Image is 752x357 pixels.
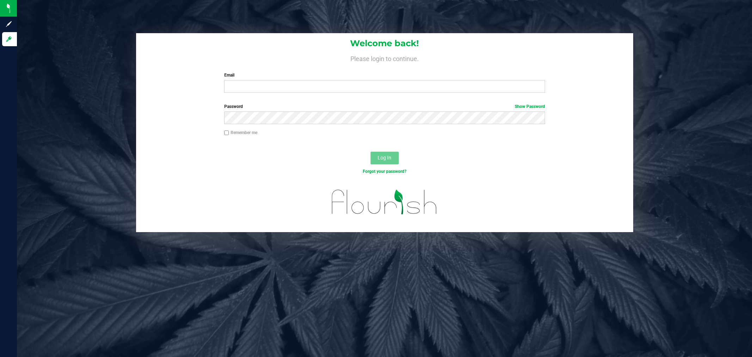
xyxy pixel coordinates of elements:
img: flourish_logo.svg [322,182,447,222]
h4: Please login to continue. [136,54,633,62]
inline-svg: Log in [5,36,12,43]
inline-svg: Sign up [5,20,12,28]
a: Show Password [515,104,545,109]
button: Log In [371,152,399,164]
span: Log In [378,155,391,161]
a: Forgot your password? [363,169,406,174]
label: Email [224,72,545,78]
span: Password [224,104,243,109]
label: Remember me [224,129,257,136]
input: Remember me [224,131,229,135]
h1: Welcome back! [136,39,633,48]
